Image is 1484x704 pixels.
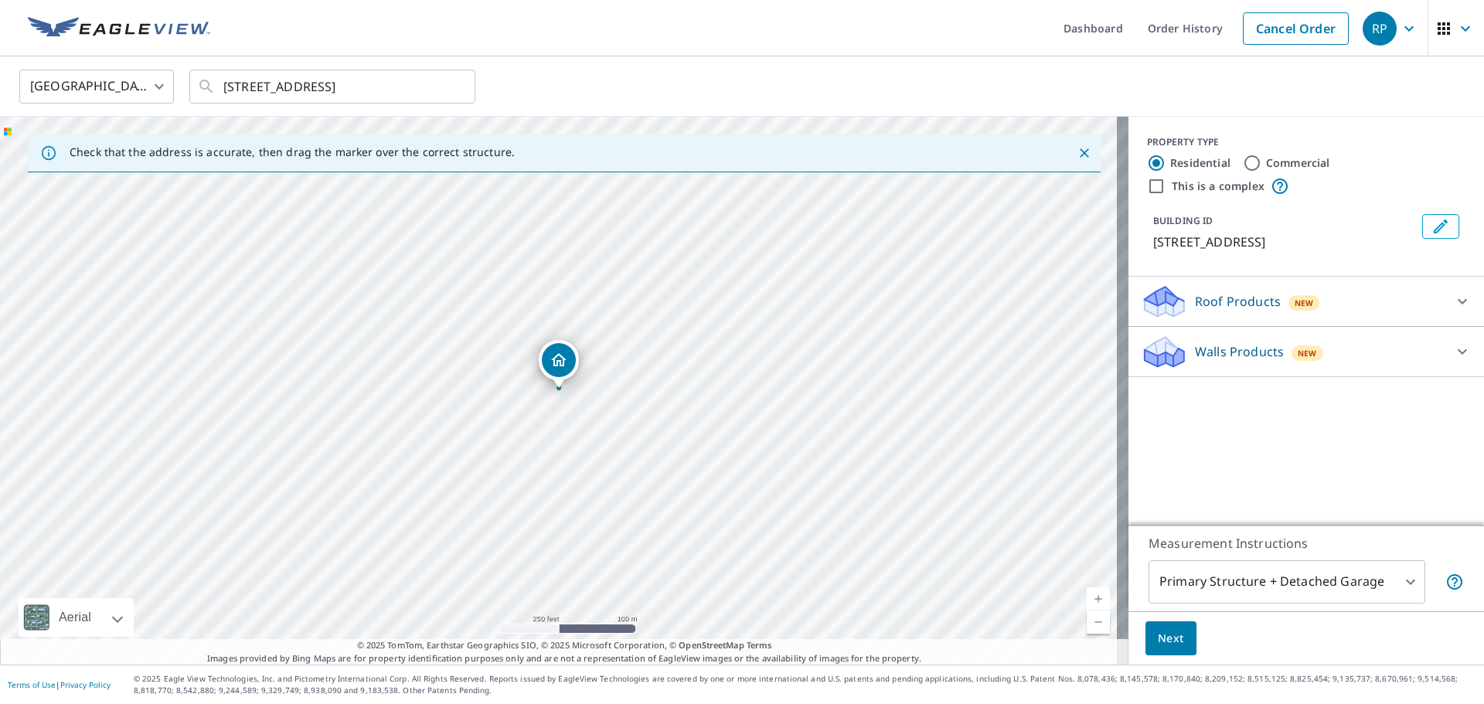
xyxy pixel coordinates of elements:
[1149,560,1425,604] div: Primary Structure + Detached Garage
[1153,233,1416,251] p: [STREET_ADDRESS]
[539,340,579,388] div: Dropped pin, building 1, Residential property, 10248 E Fort Lowell Rd Tucson, AZ 85749
[54,598,96,637] div: Aerial
[679,639,744,651] a: OpenStreetMap
[1149,534,1464,553] p: Measurement Instructions
[19,598,134,637] div: Aerial
[747,639,772,651] a: Terms
[1087,587,1110,610] a: Current Level 17, Zoom In
[1074,143,1094,163] button: Close
[8,679,56,690] a: Terms of Use
[1195,342,1284,361] p: Walls Products
[60,679,111,690] a: Privacy Policy
[1295,297,1314,309] span: New
[1170,155,1230,171] label: Residential
[1445,573,1464,591] span: Your report will include the primary structure and a detached garage if one exists.
[357,639,772,652] span: © 2025 TomTom, Earthstar Geographics SIO, © 2025 Microsoft Corporation, ©
[1172,179,1264,194] label: This is a complex
[1147,135,1465,149] div: PROPERTY TYPE
[28,17,210,40] img: EV Logo
[70,145,515,159] p: Check that the address is accurate, then drag the marker over the correct structure.
[1087,610,1110,634] a: Current Level 17, Zoom Out
[1153,214,1213,227] p: BUILDING ID
[8,680,111,689] p: |
[134,673,1476,696] p: © 2025 Eagle View Technologies, Inc. and Pictometry International Corp. All Rights Reserved. Repo...
[1141,283,1472,320] div: Roof ProductsNew
[1422,214,1459,239] button: Edit building 1
[1243,12,1349,45] a: Cancel Order
[1145,621,1196,656] button: Next
[1298,347,1317,359] span: New
[19,65,174,108] div: [GEOGRAPHIC_DATA]
[1195,292,1281,311] p: Roof Products
[1141,333,1472,370] div: Walls ProductsNew
[1158,629,1184,648] span: Next
[1266,155,1330,171] label: Commercial
[223,65,444,108] input: Search by address or latitude-longitude
[1363,12,1397,46] div: RP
